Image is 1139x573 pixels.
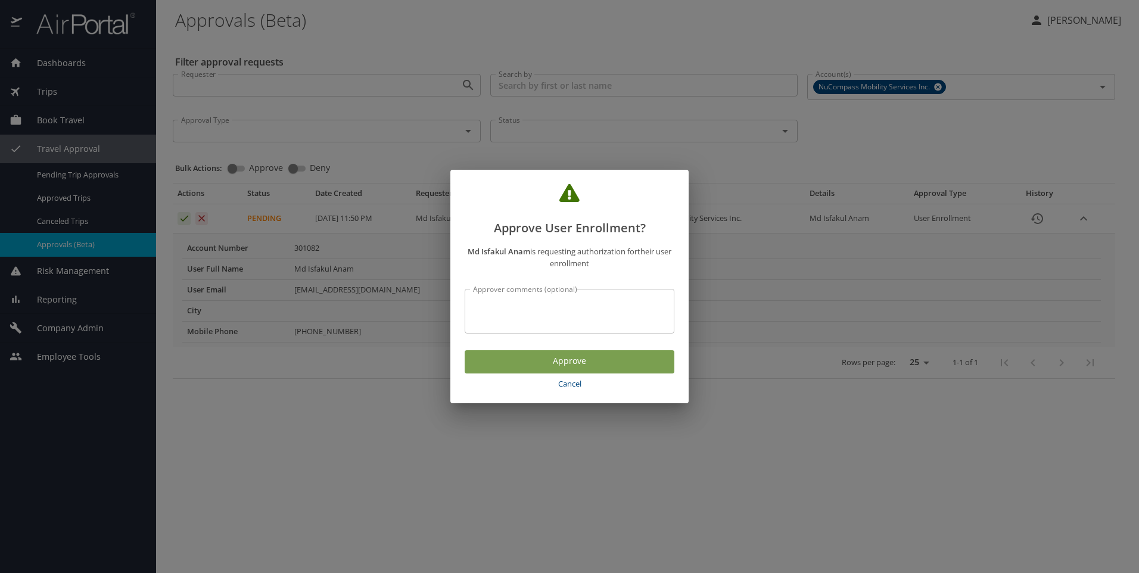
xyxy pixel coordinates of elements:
[465,350,674,373] button: Approve
[468,246,530,257] strong: Md Isfakul Anam
[465,245,674,270] p: is requesting authorization for their user enrollment
[465,184,674,238] h2: Approve User Enrollment?
[469,377,670,391] span: Cancel
[474,354,665,369] span: Approve
[465,373,674,394] button: Cancel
